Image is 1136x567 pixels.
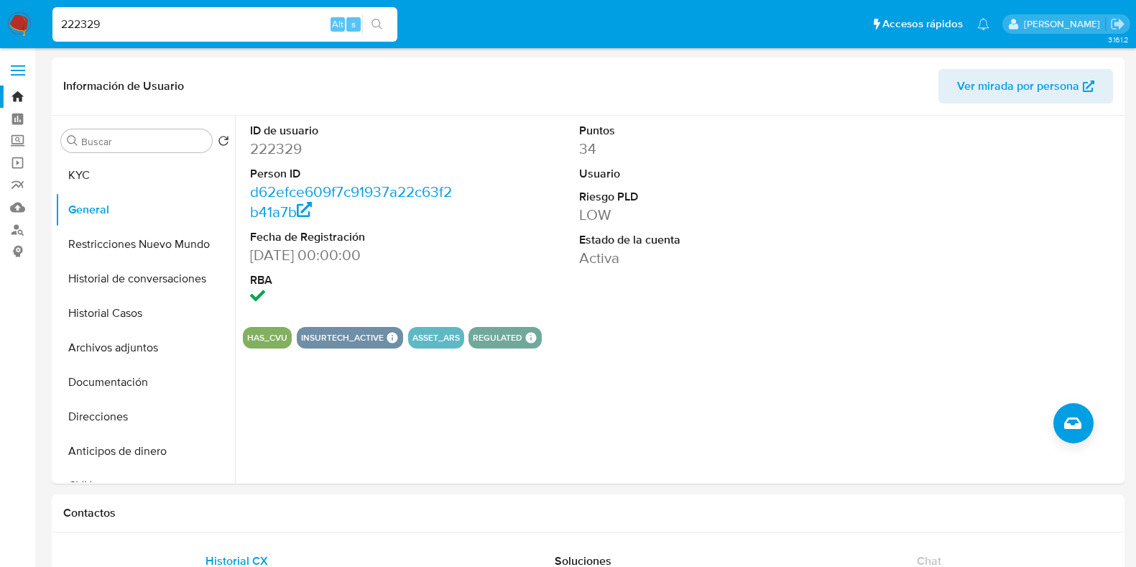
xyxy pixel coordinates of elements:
button: Direcciones [55,400,235,434]
button: Documentación [55,365,235,400]
span: Ver mirada por persona [957,69,1079,103]
dd: LOW [579,205,785,225]
dt: Riesgo PLD [579,189,785,205]
dd: 34 [579,139,785,159]
button: Ver mirada por persona [938,69,1113,103]
button: General [55,193,235,227]
button: CVU [55,469,235,503]
h1: Contactos [63,506,1113,520]
button: Archivos adjuntos [55,331,235,365]
dt: Puntos [579,123,785,139]
dd: 222329 [250,139,456,159]
a: Salir [1110,17,1125,32]
dd: Activa [579,248,785,268]
button: KYC [55,158,235,193]
button: Volver al orden por defecto [218,135,229,151]
p: noelia.huarte@mercadolibre.com [1024,17,1105,31]
dt: Estado de la cuenta [579,232,785,248]
button: Historial de conversaciones [55,262,235,296]
span: Alt [332,17,343,31]
button: search-icon [362,14,392,34]
input: Buscar [81,135,206,148]
button: Buscar [67,135,78,147]
dt: Person ID [250,166,456,182]
button: Anticipos de dinero [55,434,235,469]
h1: Información de Usuario [63,79,184,93]
dd: [DATE] 00:00:00 [250,245,456,265]
dt: RBA [250,272,456,288]
span: s [351,17,356,31]
a: Notificaciones [977,18,989,30]
button: Restricciones Nuevo Mundo [55,227,235,262]
span: Accesos rápidos [882,17,963,32]
dt: Usuario [579,166,785,182]
button: Historial Casos [55,296,235,331]
a: d62efce609f7c91937a22c63f2b41a7b [250,181,452,222]
input: Buscar usuario o caso... [52,15,397,34]
dt: Fecha de Registración [250,229,456,245]
dt: ID de usuario [250,123,456,139]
